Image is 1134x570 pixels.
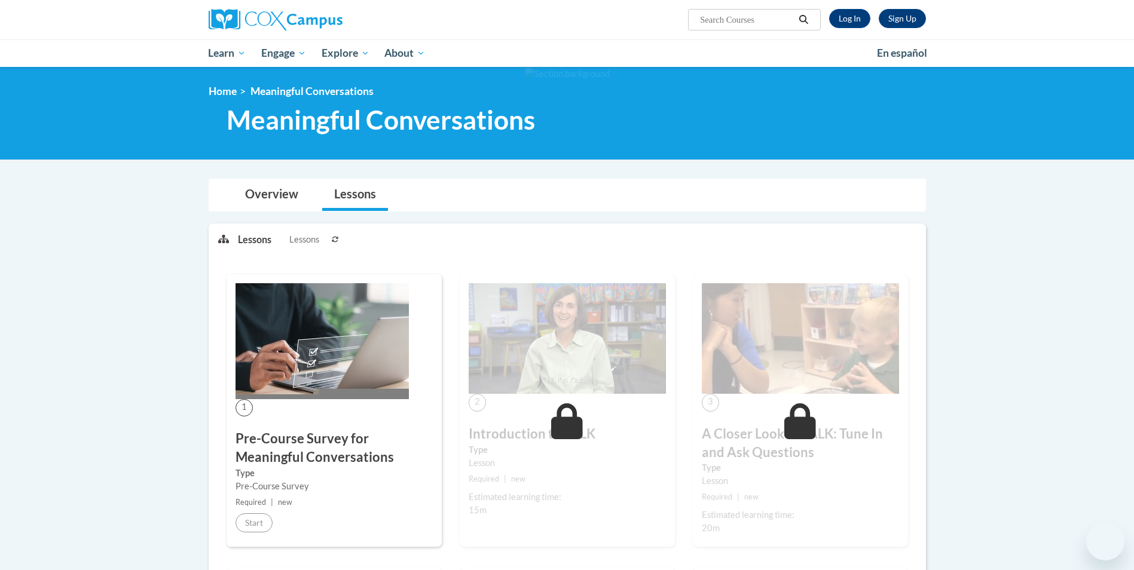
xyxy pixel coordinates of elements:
[702,492,732,501] span: Required
[469,456,666,470] div: Lesson
[702,425,899,462] h3: A Closer Look at TALK: Tune In and Ask Questions
[1086,522,1124,560] iframe: Button to launch messaging window
[702,461,899,474] label: Type
[699,13,794,27] input: Search Courses
[504,474,506,483] span: |
[469,474,499,483] span: Required
[236,498,266,507] span: Required
[236,283,409,399] img: Course Image
[869,41,935,66] a: En español
[525,68,610,81] img: Section background
[209,85,237,97] a: Home
[702,474,899,488] div: Lesson
[737,492,739,501] span: |
[702,394,719,411] span: 3
[236,513,273,532] button: Start
[794,13,812,27] button: Search
[236,467,433,480] label: Type
[261,46,306,60] span: Engage
[191,39,944,67] div: Main menu
[469,283,666,394] img: Course Image
[201,39,254,67] a: Learn
[469,443,666,456] label: Type
[271,498,273,507] span: |
[511,474,525,483] span: new
[236,430,433,467] h3: Pre-Course Survey for Meaningful Conversations
[469,425,666,443] h3: Introduction to TALK
[236,399,253,416] span: 1
[238,233,271,246] p: Lessons
[250,85,374,97] span: Meaningful Conversations
[469,491,666,504] div: Estimated learning time:
[702,523,720,533] span: 20m
[702,508,899,522] div: Estimated learning time:
[879,9,926,28] a: Register
[877,47,927,59] span: En español
[227,104,535,136] span: Meaningful Conversations
[253,39,314,67] a: Engage
[322,46,369,60] span: Explore
[384,46,425,60] span: About
[289,233,319,246] span: Lessons
[208,46,246,60] span: Learn
[829,9,870,28] a: Log In
[469,505,487,515] span: 15m
[209,9,343,30] img: Cox Campus
[744,492,759,501] span: new
[702,283,899,394] img: Course Image
[469,394,486,411] span: 2
[377,39,433,67] a: About
[236,480,433,493] div: Pre-Course Survey
[209,9,436,30] a: Cox Campus
[278,498,292,507] span: new
[233,179,310,211] a: Overview
[322,179,388,211] a: Lessons
[314,39,377,67] a: Explore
